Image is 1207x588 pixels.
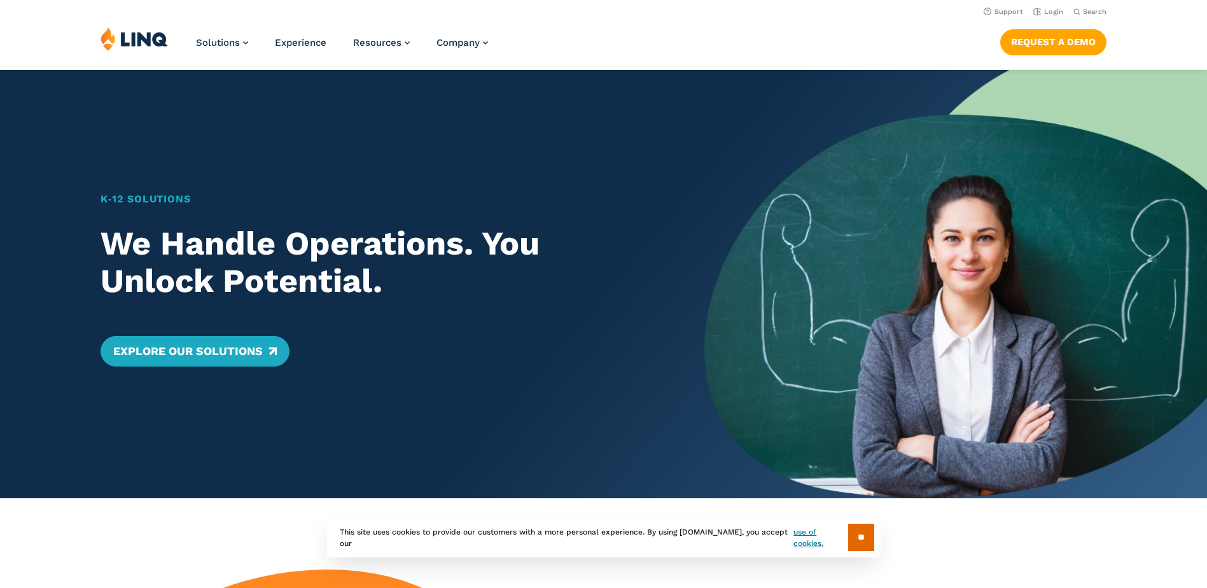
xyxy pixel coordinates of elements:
[196,27,488,69] nav: Primary Navigation
[704,70,1207,498] img: Home Banner
[436,37,488,48] a: Company
[196,37,240,48] span: Solutions
[1073,7,1106,17] button: Open Search Bar
[353,37,401,48] span: Resources
[353,37,410,48] a: Resources
[327,517,881,557] div: This site uses cookies to provide our customers with a more personal experience. By using [DOMAIN...
[1033,8,1063,16] a: Login
[1083,8,1106,16] span: Search
[1000,29,1106,55] a: Request a Demo
[275,37,326,48] a: Experience
[101,225,655,301] h2: We Handle Operations. You Unlock Potential.
[984,8,1023,16] a: Support
[196,37,248,48] a: Solutions
[101,27,168,51] img: LINQ | K‑12 Software
[1000,27,1106,55] nav: Button Navigation
[101,192,655,207] h1: K‑12 Solutions
[101,336,290,367] a: Explore Our Solutions
[793,526,848,549] a: use of cookies.
[436,37,480,48] span: Company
